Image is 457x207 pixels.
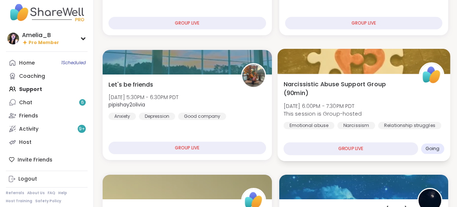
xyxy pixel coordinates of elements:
div: Emotional abuse [283,122,334,129]
img: pipishay2olivia [242,64,265,87]
a: Host [6,135,88,149]
a: Referrals [6,190,24,196]
div: Invite Friends [6,153,88,166]
span: [DATE] 5:30PM - 6:30PM PDT [108,94,178,101]
div: Chat [19,99,32,106]
div: GROUP LIVE [108,17,266,29]
a: Host Training [6,199,32,204]
span: Going [425,146,439,152]
div: GROUP LIVE [108,142,266,154]
div: Friends [19,112,38,120]
span: 1 Scheduled [61,60,86,66]
div: Good company [178,113,226,120]
a: About Us [27,190,45,196]
span: This session is Group-hosted [283,110,361,117]
div: Activity [19,126,38,133]
img: ShareWell [420,63,443,87]
a: FAQ [48,190,55,196]
a: Friends [6,109,88,122]
a: Home1Scheduled [6,56,88,69]
div: GROUP LIVE [283,142,418,155]
a: Logout [6,172,88,186]
span: 6 [81,99,84,106]
div: Relationship struggles [378,122,441,129]
div: Anxiety [108,113,136,120]
span: [DATE] 6:00PM - 7:30PM PDT [283,102,361,110]
span: 9 + [79,126,85,132]
div: Home [19,59,35,67]
img: Amelia_B [7,33,19,44]
div: Host [19,139,32,146]
a: Safety Policy [35,199,61,204]
div: GROUP LIVE [285,17,443,29]
a: Coaching [6,69,88,83]
div: Coaching [19,73,45,80]
div: Amelia_B [22,31,59,39]
div: Logout [18,175,37,183]
a: Help [58,190,67,196]
a: Activity9+ [6,122,88,135]
span: Narcissistic Abuse Support Group (90min) [283,80,410,98]
div: Narcissism [337,122,375,129]
div: Depression [139,113,175,120]
b: pipishay2olivia [108,101,145,108]
span: Let's be friends [108,80,153,89]
a: Chat6 [6,96,88,109]
span: Pro Member [29,40,59,46]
